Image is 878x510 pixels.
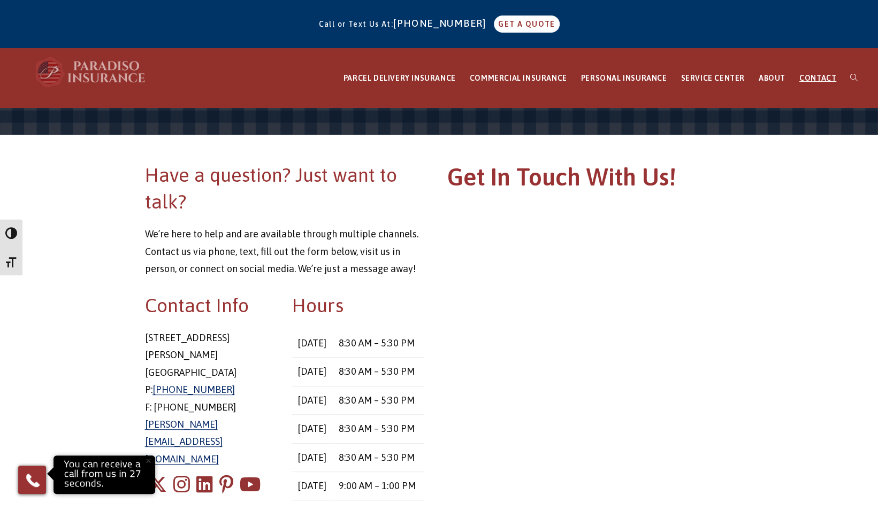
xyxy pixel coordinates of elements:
[292,386,333,414] td: [DATE]
[219,468,233,501] a: Pinterest
[318,20,393,28] span: Call or Text Us At:
[337,49,463,108] a: PARCEL DELIVERY INSURANCE
[339,423,415,434] time: 8:30 AM – 5:30 PM
[292,472,333,500] td: [DATE]
[145,226,424,277] p: We’re here to help and are available through multiple channels. Contact us via phone, text, fill ...
[339,452,415,463] time: 8:30 AM – 5:30 PM
[752,49,792,108] a: ABOUT
[393,18,492,29] a: [PHONE_NUMBER]
[32,56,150,88] img: Paradiso Insurance
[240,468,261,501] a: Youtube
[196,468,213,501] a: LinkedIn
[339,337,415,349] time: 8:30 AM – 5:30 PM
[292,292,424,319] h2: Hours
[343,74,456,82] span: PARCEL DELIVERY INSURANCE
[145,292,277,319] h2: Contact Info
[292,415,333,443] td: [DATE]
[759,74,785,82] span: ABOUT
[145,161,424,215] h2: Have a question? Just want to talk?
[792,49,843,108] a: CONTACT
[447,161,727,198] h1: Get In Touch With Us!
[463,49,574,108] a: COMMERCIAL INSURANCE
[173,468,190,501] a: Instagram
[674,49,751,108] a: SERVICE CENTER
[681,74,744,82] span: SERVICE CENTER
[145,419,223,465] a: [PERSON_NAME][EMAIL_ADDRESS][DOMAIN_NAME]
[339,366,415,377] time: 8:30 AM – 5:30 PM
[494,16,559,33] a: GET A QUOTE
[292,358,333,386] td: [DATE]
[148,468,167,501] a: X
[470,74,567,82] span: COMMERCIAL INSURANCE
[339,395,415,406] time: 8:30 AM – 5:30 PM
[292,329,333,358] td: [DATE]
[339,480,416,491] time: 9:00 AM – 1:00 PM
[145,329,277,468] p: [STREET_ADDRESS] [PERSON_NAME][GEOGRAPHIC_DATA] P: F: [PHONE_NUMBER]
[292,443,333,472] td: [DATE]
[574,49,674,108] a: PERSONAL INSURANCE
[799,74,836,82] span: CONTACT
[152,384,235,395] a: [PHONE_NUMBER]
[581,74,667,82] span: PERSONAL INSURANCE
